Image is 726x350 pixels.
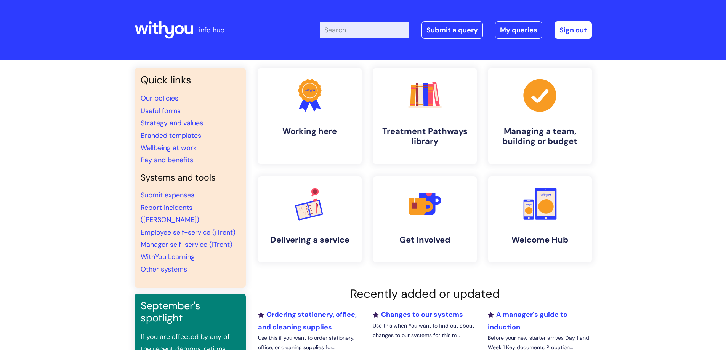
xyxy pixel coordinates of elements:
[373,321,476,340] p: Use this when You want to find out about changes to our systems for this m...
[373,176,477,262] a: Get involved
[258,287,592,301] h2: Recently added or updated
[379,126,471,147] h4: Treatment Pathways library
[555,21,592,39] a: Sign out
[141,106,181,115] a: Useful forms
[141,240,232,249] a: Manager self-service (iTrent)
[141,228,236,237] a: Employee self-service (iTrent)
[373,310,463,319] a: Changes to our systems
[141,173,240,183] h4: Systems and tools
[141,190,194,200] a: Submit expenses
[421,21,483,39] a: Submit a query
[488,176,592,262] a: Welcome Hub
[373,68,477,164] a: Treatment Pathways library
[495,21,542,39] a: My queries
[141,131,201,140] a: Branded templates
[488,68,592,164] a: Managing a team, building or budget
[258,176,362,262] a: Delivering a service
[141,74,240,86] h3: Quick links
[488,310,567,331] a: A manager's guide to induction
[494,235,586,245] h4: Welcome Hub
[379,235,471,245] h4: Get involved
[320,22,409,38] input: Search
[320,21,592,39] div: | -
[264,126,356,136] h4: Working here
[494,126,586,147] h4: Managing a team, building or budget
[141,265,187,274] a: Other systems
[264,235,356,245] h4: Delivering a service
[141,143,197,152] a: Wellbeing at work
[141,94,178,103] a: Our policies
[199,24,224,36] p: info hub
[258,310,357,331] a: Ordering stationery, office, and cleaning supplies
[141,300,240,324] h3: September's spotlight
[141,155,193,165] a: Pay and benefits
[258,68,362,164] a: Working here
[141,118,203,128] a: Strategy and values
[141,203,199,224] a: Report incidents ([PERSON_NAME])
[141,252,195,261] a: WithYou Learning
